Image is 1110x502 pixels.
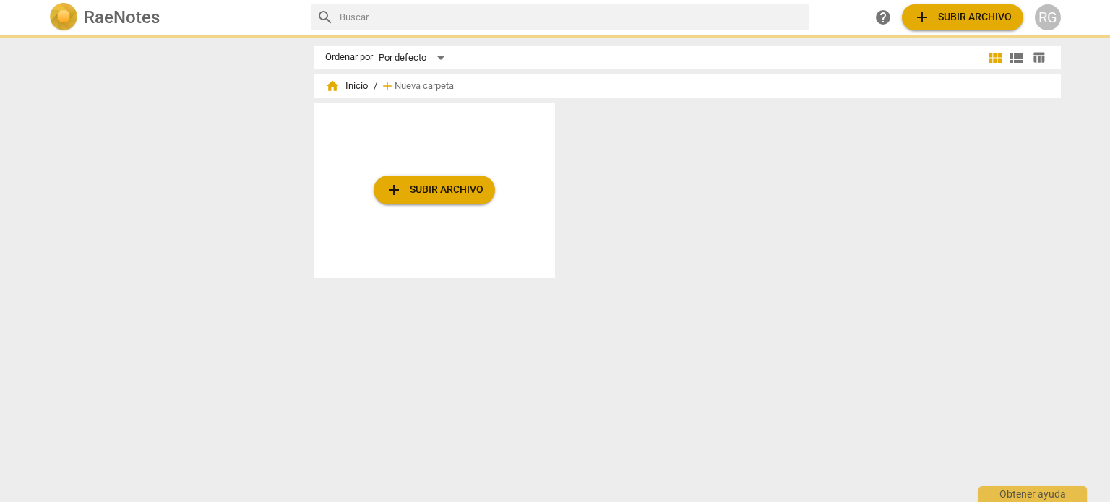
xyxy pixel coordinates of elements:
[978,486,1087,502] div: Obtener ayuda
[874,9,892,26] span: help
[325,79,340,93] span: home
[1035,4,1061,30] button: RG
[902,4,1023,30] button: Subir
[986,49,1004,66] span: view_module
[1032,51,1046,64] span: table_chart
[374,176,495,204] button: Subir
[380,79,395,93] span: add
[49,3,299,32] a: LogoRaeNotes
[325,79,368,93] span: Inicio
[1006,47,1028,69] button: Lista
[374,81,377,92] span: /
[870,4,896,30] a: Obtener ayuda
[984,47,1006,69] button: Cuadrícula
[1008,49,1025,66] span: view_list
[379,46,449,69] div: Por defecto
[340,6,804,29] input: Buscar
[913,9,931,26] span: add
[385,181,403,199] span: add
[84,7,160,27] h2: RaeNotes
[913,9,1012,26] span: Subir archivo
[1028,47,1049,69] button: Tabla
[317,9,334,26] span: search
[325,52,373,63] div: Ordenar por
[385,181,483,199] span: Subir archivo
[395,81,454,92] span: Nueva carpeta
[49,3,78,32] img: Logo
